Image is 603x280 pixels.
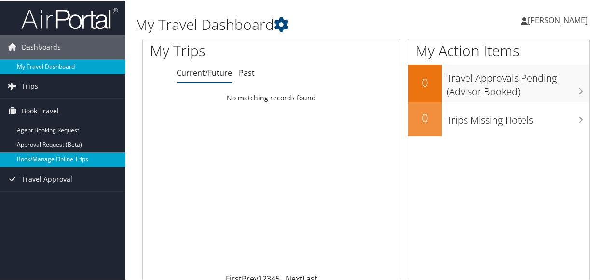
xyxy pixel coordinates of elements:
[22,166,72,190] span: Travel Approval
[177,67,232,77] a: Current/Future
[150,40,286,60] h1: My Trips
[408,101,589,135] a: 0Trips Missing Hotels
[135,14,443,34] h1: My Travel Dashboard
[447,108,589,126] h3: Trips Missing Hotels
[22,34,61,58] span: Dashboards
[22,98,59,122] span: Book Travel
[528,14,588,25] span: [PERSON_NAME]
[408,73,442,90] h2: 0
[408,64,589,101] a: 0Travel Approvals Pending (Advisor Booked)
[447,66,589,98] h3: Travel Approvals Pending (Advisor Booked)
[408,40,589,60] h1: My Action Items
[21,6,118,29] img: airportal-logo.png
[408,109,442,125] h2: 0
[521,5,597,34] a: [PERSON_NAME]
[22,73,38,98] span: Trips
[143,88,400,106] td: No matching records found
[239,67,255,77] a: Past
